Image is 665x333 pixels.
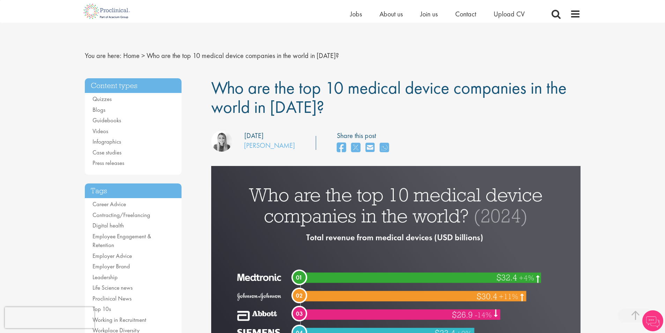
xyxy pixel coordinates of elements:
[93,273,118,281] a: Leadership
[93,138,121,145] a: Infographics
[351,140,360,155] a: share on twitter
[211,131,232,152] img: Hannah Burke
[93,295,132,302] a: Proclinical News
[123,51,140,60] a: breadcrumb link
[93,159,124,167] a: Press releases
[93,211,150,219] a: Contracting/Freelancing
[93,127,108,135] a: Videos
[244,141,295,150] a: [PERSON_NAME]
[93,106,105,114] a: Blogs
[379,9,403,19] a: About us
[337,140,346,155] a: share on facebook
[93,232,151,249] a: Employee Engagement & Retention
[93,305,111,313] a: Top 10s
[141,51,145,60] span: >
[244,131,264,141] div: [DATE]
[93,316,146,324] a: Working in Recruitment
[5,307,94,328] iframe: reCAPTCHA
[85,183,182,198] h3: Tags
[494,9,525,19] a: Upload CV
[420,9,438,19] a: Join us
[365,140,375,155] a: share on email
[93,252,132,260] a: Employer Advice
[350,9,362,19] a: Jobs
[211,77,567,118] span: Who are the top 10 medical device companies in the world in [DATE]?
[93,116,121,124] a: Guidebooks
[93,200,126,208] a: Career Advice
[455,9,476,19] a: Contact
[642,310,663,331] img: Chatbot
[93,284,133,291] a: Life Science news
[85,78,182,93] h3: Content types
[147,51,339,60] span: Who are the top 10 medical device companies in the world in [DATE]?
[93,222,124,229] a: Digital health
[93,95,112,103] a: Quizzes
[85,51,121,60] span: You are here:
[337,131,392,141] label: Share this post
[93,262,130,270] a: Employer Brand
[93,149,121,156] a: Case studies
[380,140,389,155] a: share on whats app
